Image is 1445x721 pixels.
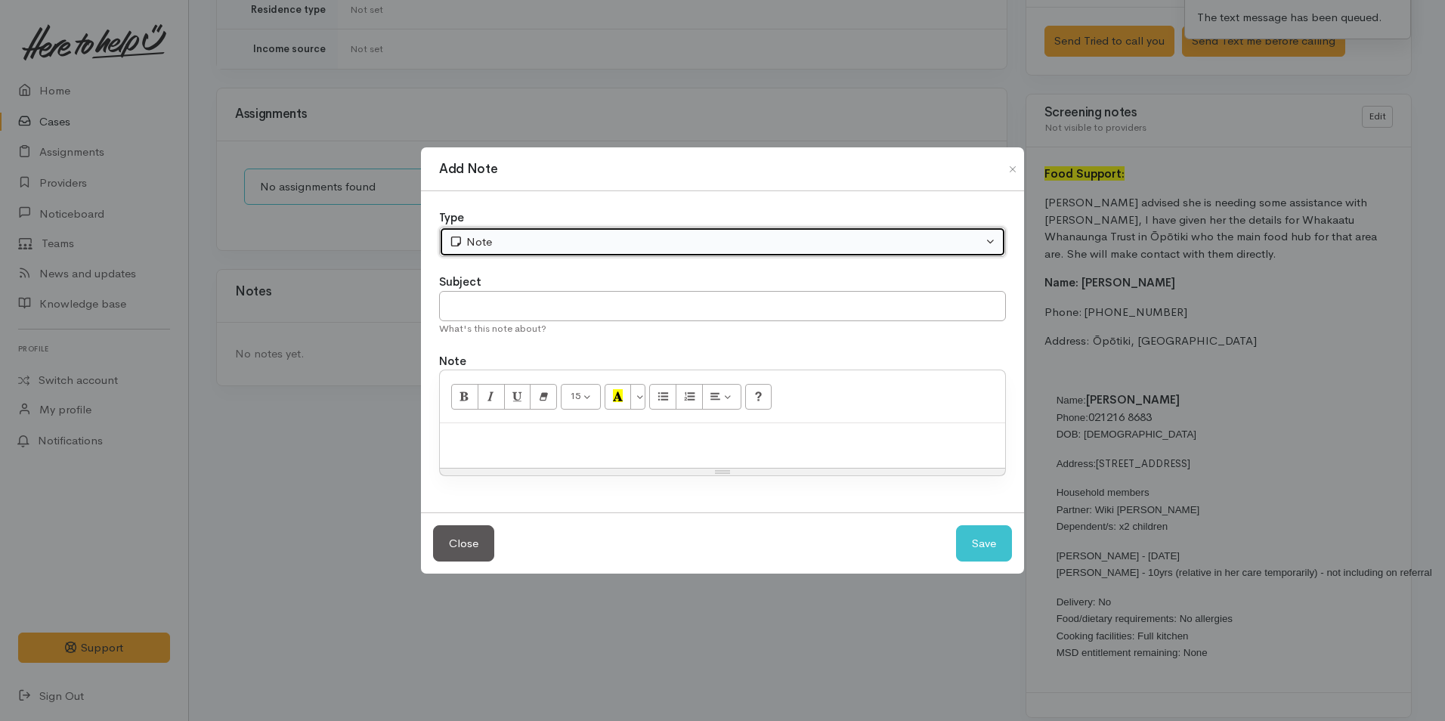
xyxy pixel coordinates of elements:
button: Bold (CTRL+B) [451,384,478,410]
div: What's this note about? [439,321,1006,336]
div: Resize [440,469,1005,475]
button: Save [956,525,1012,562]
button: Recent Color [605,384,632,410]
button: Close [433,525,494,562]
button: Italic (CTRL+I) [478,384,505,410]
button: Font Size [561,384,601,410]
span: 15 [570,389,580,402]
label: Type [439,209,464,227]
button: More Color [630,384,645,410]
h1: Add Note [439,159,497,179]
button: Paragraph [702,384,741,410]
button: Underline (CTRL+U) [504,384,531,410]
button: Ordered list (CTRL+SHIFT+NUM8) [676,384,703,410]
button: Unordered list (CTRL+SHIFT+NUM7) [649,384,676,410]
label: Subject [439,274,481,291]
button: Help [745,384,772,410]
button: Close [1001,160,1025,178]
div: Note [449,234,982,251]
button: Remove Font Style (CTRL+\) [530,384,557,410]
button: Note [439,227,1006,258]
label: Note [439,353,466,370]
